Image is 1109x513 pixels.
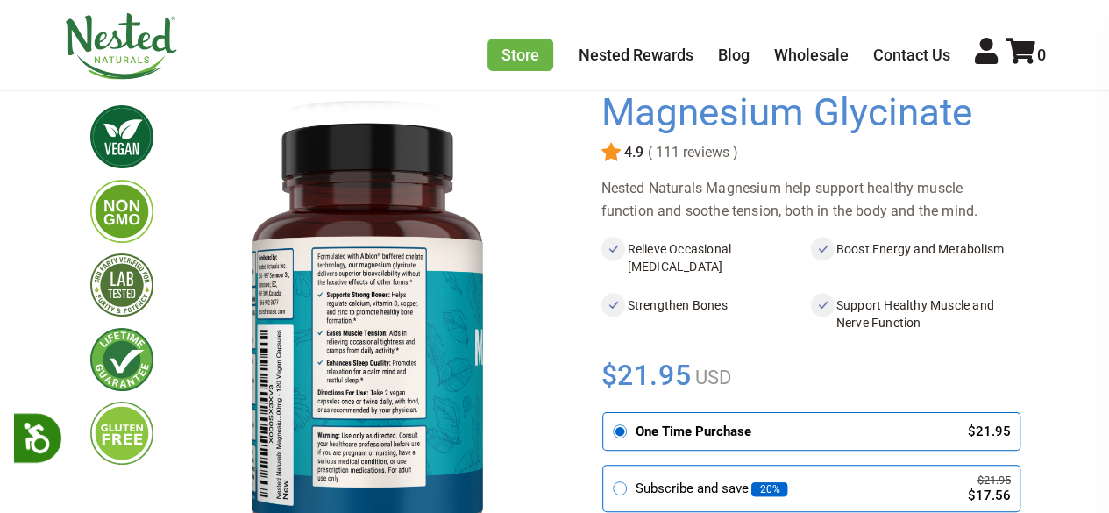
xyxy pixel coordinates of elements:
span: 0 [1037,46,1046,64]
a: Store [487,39,553,71]
li: Relieve Occasional [MEDICAL_DATA] [601,237,809,279]
span: ( 111 reviews ) [643,145,737,160]
span: $21.95 [601,356,691,395]
a: Nested Rewards [579,46,693,64]
span: USD [691,367,731,388]
img: vegan [90,105,153,168]
li: Strengthen Bones [601,293,809,335]
img: star.svg [601,142,622,163]
img: lifetimeguarantee [90,328,153,391]
img: gmofree [90,180,153,243]
img: thirdpartytested [90,253,153,317]
a: 0 [1006,46,1046,64]
h1: Magnesium Glycinate [601,91,1009,135]
img: Nested Naturals [64,13,178,80]
a: Contact Us [873,46,950,64]
a: Wholesale [774,46,849,64]
span: 4.9 [622,145,643,160]
li: Support Healthy Muscle and Nerve Function [810,293,1019,335]
a: Blog [718,46,750,64]
li: Boost Energy and Metabolism [810,237,1019,279]
div: Nested Naturals Magnesium help support healthy muscle function and soothe tension, both in the bo... [601,177,1018,223]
